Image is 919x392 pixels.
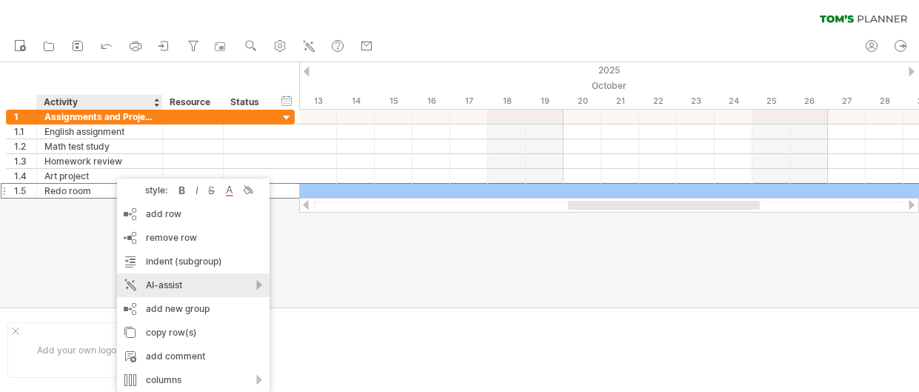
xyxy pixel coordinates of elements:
[7,322,146,378] div: Add your own logo
[44,154,155,168] div: Homework review
[230,95,263,110] div: Status
[117,297,270,321] div: add new group
[412,93,450,109] div: Thursday, 16 October 2025
[14,169,36,183] div: 1.4
[14,154,36,168] div: 1.3
[117,368,270,392] div: columns
[14,184,36,198] div: 1.5
[44,124,155,139] div: English assignment
[14,139,36,153] div: 1.2
[14,110,36,124] div: 1
[828,93,866,109] div: Monday, 27 October 2025
[677,93,715,109] div: Thursday, 23 October 2025
[146,232,197,243] span: remove row
[601,93,639,109] div: Tuesday, 21 October 2025
[564,93,601,109] div: Monday, 20 October 2025
[247,340,371,353] div: ....
[375,93,412,109] div: Wednesday, 15 October 2025
[44,169,155,183] div: Art project
[639,93,677,109] div: Wednesday, 22 October 2025
[337,93,375,109] div: Tuesday, 14 October 2025
[44,95,154,110] div: Activity
[488,93,526,109] div: Saturday, 18 October 2025
[117,202,270,226] div: add row
[247,322,371,334] div: ....
[299,93,337,109] div: Monday, 13 October 2025
[44,110,155,124] div: Assignments and Projects
[866,93,903,109] div: Tuesday, 28 October 2025
[247,359,371,371] div: ....
[117,321,270,345] div: copy row(s)
[752,93,790,109] div: Saturday, 25 October 2025
[44,184,155,198] div: Redo room
[117,345,270,368] div: add comment
[44,139,155,153] div: Math test study
[526,93,564,109] div: Sunday, 19 October 2025
[715,93,752,109] div: Friday, 24 October 2025
[117,273,270,297] div: AI-assist
[450,93,488,109] div: Friday, 17 October 2025
[170,95,215,110] div: Resource
[14,124,36,139] div: 1.1
[790,93,828,109] div: Sunday, 26 October 2025
[117,250,270,273] div: indent (subgroup)
[123,185,175,196] div: style:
